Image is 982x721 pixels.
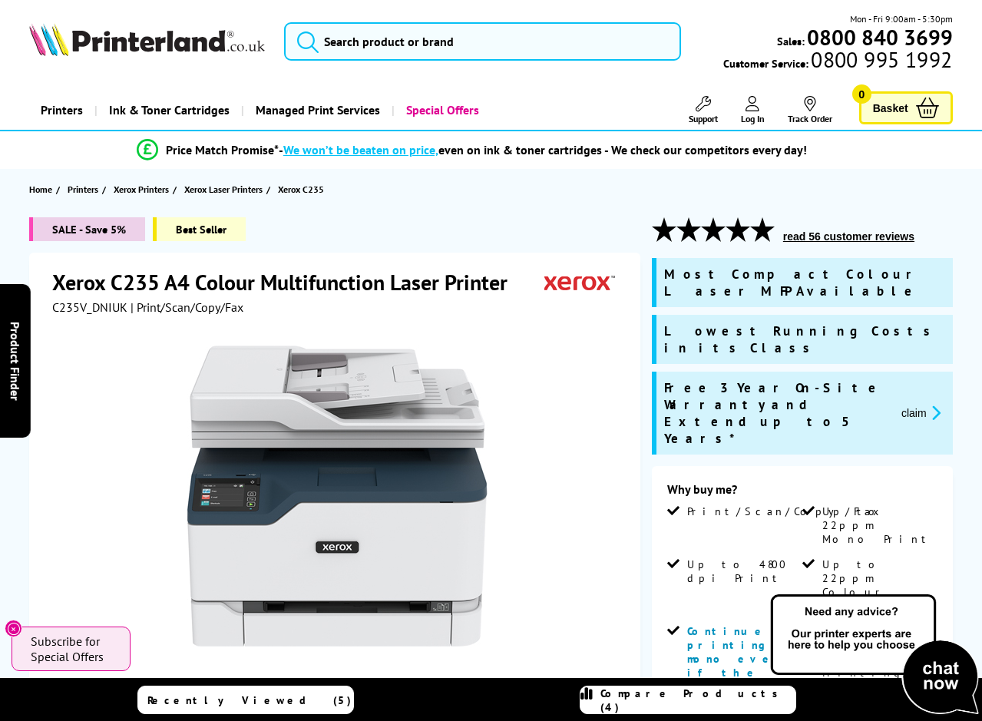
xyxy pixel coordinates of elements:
b: 0800 840 3699 [807,23,953,51]
a: Special Offers [392,91,491,130]
span: Xerox Printers [114,181,169,197]
span: Xerox C235 [278,181,324,197]
span: Print/Scan/Copy/Fax [687,504,884,518]
span: Up to 4800 dpi Print [687,557,799,585]
span: Customer Service: [723,52,952,71]
a: 0800 840 3699 [805,30,953,45]
span: Basket [873,98,908,118]
button: promo-description [897,404,945,422]
a: Track Order [788,96,832,124]
a: Xerox Laser Printers [184,181,266,197]
div: - even on ink & toner cartridges - We check our competitors every day! [279,142,807,157]
img: Printerland Logo [29,23,264,56]
div: Why buy me? [667,481,937,504]
span: Home [29,181,52,197]
span: Support [689,113,718,124]
span: We won’t be beaten on price, [283,142,438,157]
span: Sales: [777,34,805,48]
a: Support [689,96,718,124]
a: Compare Products (4) [580,686,796,714]
img: Xerox C235 [187,346,488,647]
a: Printerland Logo [29,23,264,59]
span: Up to 22ppm Colour Print [822,557,934,613]
span: Printers [68,181,98,197]
span: | Print/Scan/Copy/Fax [131,299,243,315]
span: Free 3 Year On-Site Warranty and Extend up to 5 Years* [664,379,889,447]
a: Xerox Printers [114,181,173,197]
span: Compare Products (4) [600,686,795,714]
span: Ink & Toner Cartridges [109,91,230,130]
span: Price Match Promise* [166,142,279,157]
span: Up to 22ppm Mono Print [822,504,934,546]
a: Xerox C235 [278,181,328,197]
a: Printers [29,91,94,130]
a: Log In [741,96,765,124]
span: Most Compact Colour Laser MFP Available [664,266,945,299]
li: modal_Promise [8,137,936,164]
a: Home [29,181,56,197]
span: Lowest Running Costs in its Class [664,322,945,356]
span: Xerox Laser Printers [184,181,263,197]
a: Managed Print Services [241,91,392,130]
input: Search product or brand [284,22,681,61]
img: Xerox [544,268,615,296]
a: Printers [68,181,102,197]
a: Recently Viewed (5) [137,686,354,714]
span: 0800 995 1992 [808,52,952,67]
span: Product Finder [8,321,23,400]
a: Ink & Toner Cartridges [94,91,241,130]
span: Recently Viewed (5) [147,693,352,707]
button: Close [5,620,22,637]
span: 0 [852,84,871,104]
span: Best Seller [153,217,246,241]
span: Subscribe for Special Offers [31,633,115,664]
span: Log In [741,113,765,124]
h1: Xerox C235 A4 Colour Multifunction Laser Printer [52,268,523,296]
span: SALE - Save 5% [29,217,145,241]
a: Basket 0 [859,91,953,124]
span: Mon - Fri 9:00am - 5:30pm [850,12,953,26]
button: read 56 customer reviews [779,230,919,243]
span: C235V_DNIUK [52,299,127,315]
img: Open Live Chat window [767,592,982,718]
